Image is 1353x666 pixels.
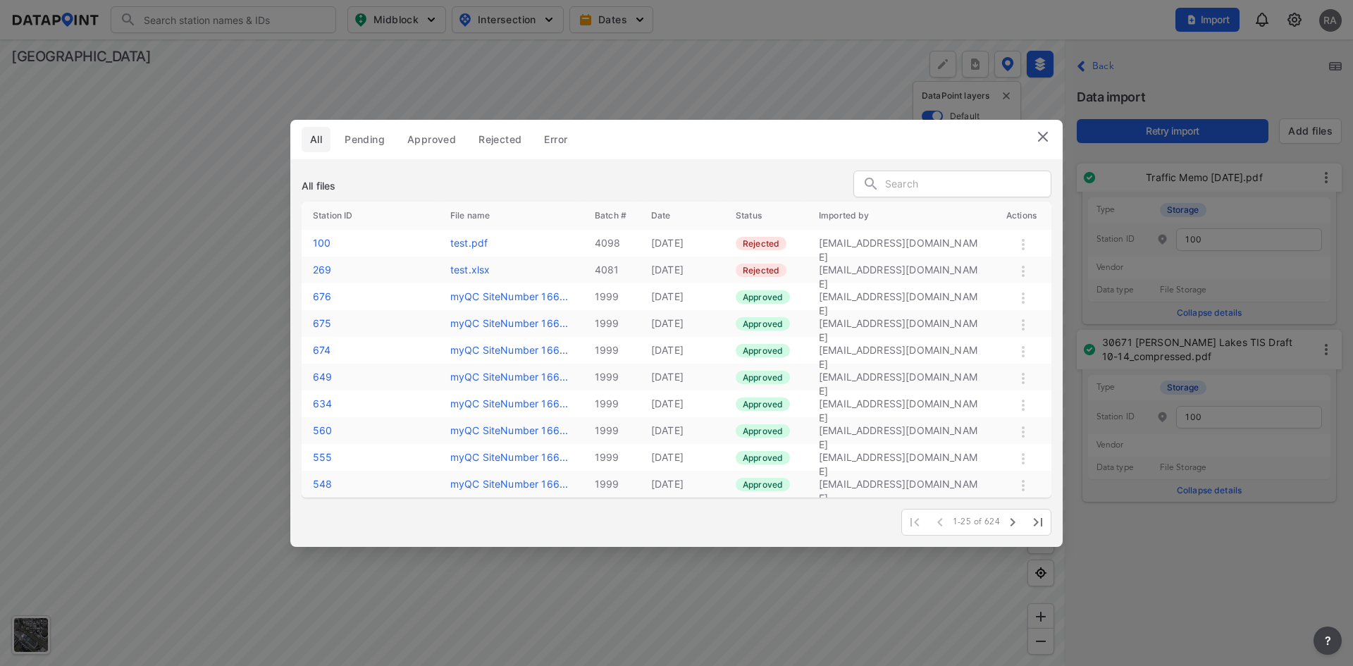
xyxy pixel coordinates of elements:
label: 555 [313,451,332,463]
span: Pending [345,132,385,147]
td: [EMAIL_ADDRESS][DOMAIN_NAME] [808,257,995,283]
td: [EMAIL_ADDRESS][DOMAIN_NAME] [808,337,995,364]
label: 548 [313,478,332,490]
th: File name [439,202,583,230]
span: Approved [407,132,456,147]
label: Rejected [736,237,786,250]
label: myQC SiteNumber 166539526 [450,397,568,409]
td: 1999 [583,337,640,364]
td: 1999 [583,364,640,390]
label: myQC SiteNumber 166539567 [450,317,568,329]
label: test.xlsx [450,264,490,276]
label: myQC SiteNumber 166539568 [450,290,568,302]
label: myQC SiteNumber 166539541 [450,371,568,383]
label: 675 [313,317,331,329]
th: Actions [995,202,1051,230]
th: Status [724,202,808,230]
td: 1999 [583,390,640,417]
td: [EMAIL_ADDRESS][DOMAIN_NAME] [808,417,995,444]
span: Previous Page [927,510,953,535]
td: [DATE] [640,283,724,310]
a: myQC SiteNumber 166... [450,290,568,302]
label: Approved [736,397,790,411]
a: myQC SiteNumber 166... [450,371,568,383]
th: Date [640,202,724,230]
td: [EMAIL_ADDRESS][DOMAIN_NAME] [808,283,995,310]
span: Error [544,132,567,147]
button: more [1314,627,1342,655]
td: 4081 [583,257,640,283]
span: First Page [902,510,927,535]
td: 1999 [583,283,640,310]
td: [EMAIL_ADDRESS][DOMAIN_NAME] [808,390,995,417]
label: Rejected [736,264,786,277]
a: myQC SiteNumber 166... [450,451,568,463]
label: 100 [313,237,330,249]
label: 560 [313,424,332,436]
a: myQC SiteNumber 166... [450,397,568,409]
span: 1-25 of 624 [953,517,1000,528]
label: Approved [736,290,790,304]
td: 1999 [583,417,640,444]
td: 1999 [583,444,640,471]
label: Approved [736,478,790,491]
h3: All files [302,179,335,193]
td: [EMAIL_ADDRESS][DOMAIN_NAME] [808,444,995,471]
td: [DATE] [640,337,724,364]
a: myQC SiteNumber 166... [450,478,568,490]
label: myQC SiteNumber 166539447 [450,451,568,463]
td: [DATE] [640,310,724,337]
td: [EMAIL_ADDRESS][DOMAIN_NAME] [808,364,995,390]
a: myQC SiteNumber 166... [450,317,568,329]
label: Approved [736,371,790,384]
td: 1999 [583,310,640,337]
span: Next Page [1000,510,1025,535]
label: 674 [313,344,330,356]
td: [EMAIL_ADDRESS][DOMAIN_NAME] [808,471,995,498]
span: All [310,132,322,147]
td: [DATE] [640,390,724,417]
div: full width tabs example [302,127,581,152]
label: test.pdf [450,237,488,249]
input: Search [885,174,1051,195]
th: Station ID [302,202,439,230]
a: myQC SiteNumber 166... [450,424,568,436]
td: [DATE] [640,257,724,283]
label: 269 [313,264,331,276]
label: Approved [736,344,790,357]
span: ? [1322,632,1333,649]
label: Approved [736,424,790,438]
a: myQC SiteNumber 166... [450,344,568,356]
label: myQC SiteNumber 166539452 [450,424,568,436]
label: 634 [313,397,332,409]
label: Approved [736,317,790,331]
label: 676 [313,290,331,302]
td: [DATE] [640,444,724,471]
td: [DATE] [640,230,724,257]
td: 1999 [583,471,640,498]
td: [DATE] [640,471,724,498]
th: Imported by [808,202,995,230]
label: Approved [736,451,790,464]
td: [EMAIL_ADDRESS][DOMAIN_NAME] [808,310,995,337]
img: close.efbf2170.svg [1034,128,1051,145]
td: [DATE] [640,364,724,390]
label: 649 [313,371,332,383]
label: myQC SiteNumber 166539440 [450,478,568,490]
td: [EMAIL_ADDRESS][DOMAIN_NAME] [808,230,995,257]
label: myQC SiteNumber 166539566 [450,344,568,356]
td: 4098 [583,230,640,257]
span: Last Page [1025,510,1051,535]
